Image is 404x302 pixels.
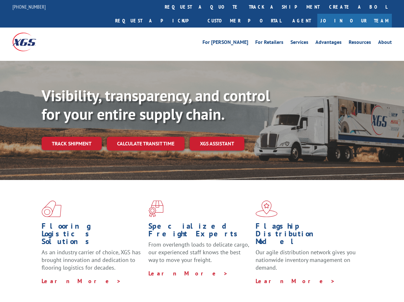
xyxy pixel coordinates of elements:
[317,14,392,28] a: Join Our Team
[12,4,46,10] a: [PHONE_NUMBER]
[148,270,228,277] a: Learn More >
[42,249,141,271] span: As an industry carrier of choice, XGS has brought innovation and dedication to flooring logistics...
[203,14,286,28] a: Customer Portal
[107,137,185,151] a: Calculate transit time
[110,14,203,28] a: Request a pickup
[42,86,270,124] b: Visibility, transparency, and control for your entire supply chain.
[202,40,248,47] a: For [PERSON_NAME]
[255,40,283,47] a: For Retailers
[190,137,244,151] a: XGS ASSISTANT
[256,277,335,285] a: Learn More >
[378,40,392,47] a: About
[42,222,144,249] h1: Flooring Logistics Solutions
[42,277,121,285] a: Learn More >
[349,40,371,47] a: Resources
[42,137,102,150] a: Track shipment
[256,249,356,271] span: Our agile distribution network gives you nationwide inventory management on demand.
[148,241,250,269] p: From overlength loads to delicate cargo, our experienced staff knows the best way to move your fr...
[286,14,317,28] a: Agent
[290,40,308,47] a: Services
[256,200,278,217] img: xgs-icon-flagship-distribution-model-red
[148,222,250,241] h1: Specialized Freight Experts
[315,40,342,47] a: Advantages
[148,200,163,217] img: xgs-icon-focused-on-flooring-red
[256,222,358,249] h1: Flagship Distribution Model
[42,200,61,217] img: xgs-icon-total-supply-chain-intelligence-red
